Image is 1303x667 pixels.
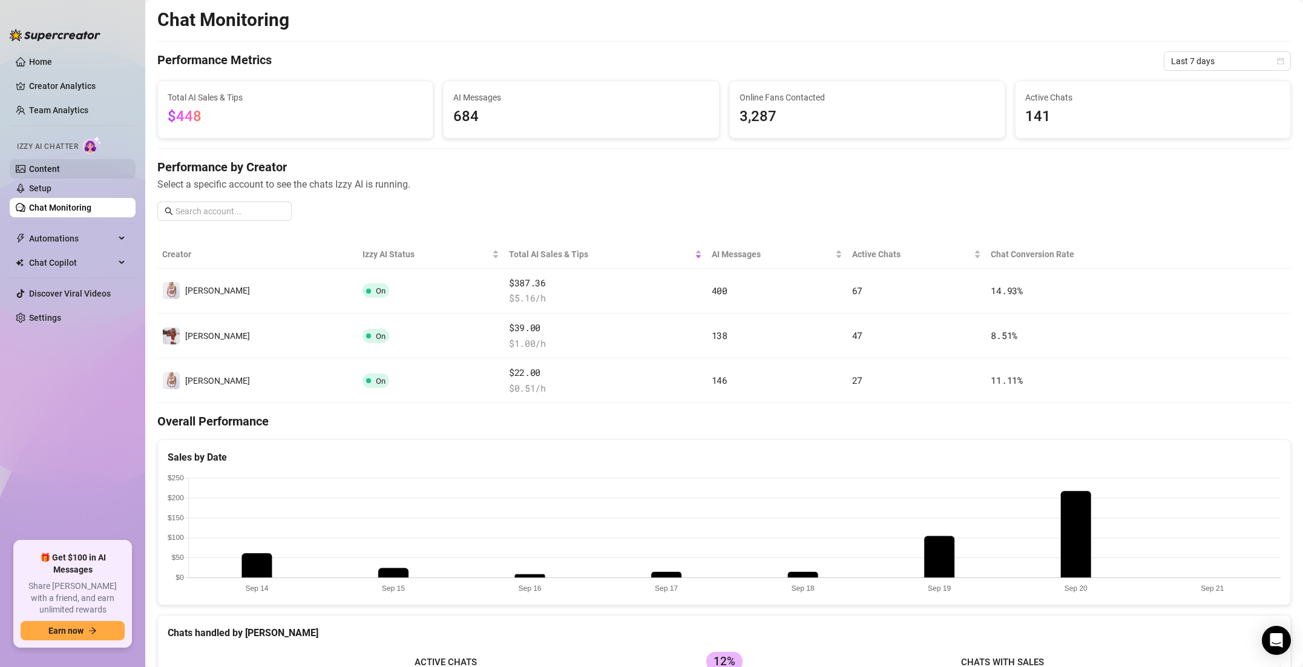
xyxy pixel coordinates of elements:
[88,626,97,635] span: arrow-right
[29,105,88,115] a: Team Analytics
[453,91,709,104] span: AI Messages
[29,229,115,248] span: Automations
[847,240,986,269] th: Active Chats
[163,282,180,299] img: ashley
[376,286,386,295] span: On
[991,329,1017,341] span: 8.51 %
[157,8,289,31] h2: Chat Monitoring
[852,374,862,386] span: 27
[991,374,1022,386] span: 11.11 %
[740,91,995,104] span: Online Fans Contacted
[376,332,386,341] span: On
[185,286,250,295] span: [PERSON_NAME]
[16,258,24,267] img: Chat Copilot
[712,374,727,386] span: 146
[1277,57,1284,65] span: calendar
[29,253,115,272] span: Chat Copilot
[509,366,702,380] span: $22.00
[29,183,51,193] a: Setup
[157,177,1291,192] span: Select a specific account to see the chats Izzy AI is running.
[157,51,272,71] h4: Performance Metrics
[168,91,423,104] span: Total AI Sales & Tips
[157,159,1291,176] h4: Performance by Creator
[453,105,709,128] span: 684
[712,284,727,297] span: 400
[83,136,102,154] img: AI Chatter
[509,381,702,396] span: $ 0.51 /h
[176,205,284,218] input: Search account...
[163,372,180,389] img: Ashley
[10,29,100,41] img: logo-BBDzfeDw.svg
[48,626,84,636] span: Earn now
[358,240,504,269] th: Izzy AI Status
[21,552,125,576] span: 🎁 Get $100 in AI Messages
[163,327,180,344] img: Ashley
[1025,105,1281,128] span: 141
[1025,91,1281,104] span: Active Chats
[29,203,91,212] a: Chat Monitoring
[157,240,358,269] th: Creator
[16,234,25,243] span: thunderbolt
[740,105,995,128] span: 3,287
[712,248,833,261] span: AI Messages
[509,337,702,351] span: $ 1.00 /h
[21,580,125,616] span: Share [PERSON_NAME] with a friend, and earn unlimited rewards
[509,291,702,306] span: $ 5.16 /h
[707,240,847,269] th: AI Messages
[29,313,61,323] a: Settings
[852,284,862,297] span: 67
[504,240,707,269] th: Total AI Sales & Tips
[185,376,250,386] span: [PERSON_NAME]
[29,57,52,67] a: Home
[157,413,1291,430] h4: Overall Performance
[29,289,111,298] a: Discover Viral Videos
[1171,52,1284,70] span: Last 7 days
[165,207,173,215] span: search
[509,248,692,261] span: Total AI Sales & Tips
[168,450,1281,465] div: Sales by Date
[852,329,862,341] span: 47
[852,248,972,261] span: Active Chats
[986,240,1177,269] th: Chat Conversion Rate
[29,164,60,174] a: Content
[712,329,727,341] span: 138
[363,248,490,261] span: Izzy AI Status
[29,76,126,96] a: Creator Analytics
[991,284,1022,297] span: 14.93 %
[185,331,250,341] span: [PERSON_NAME]
[17,141,78,153] span: Izzy AI Chatter
[509,276,702,291] span: $387.36
[509,321,702,335] span: $39.00
[168,625,1281,640] div: Chats handled by [PERSON_NAME]
[21,621,125,640] button: Earn nowarrow-right
[1262,626,1291,655] div: Open Intercom Messenger
[168,108,202,125] span: $448
[376,376,386,386] span: On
